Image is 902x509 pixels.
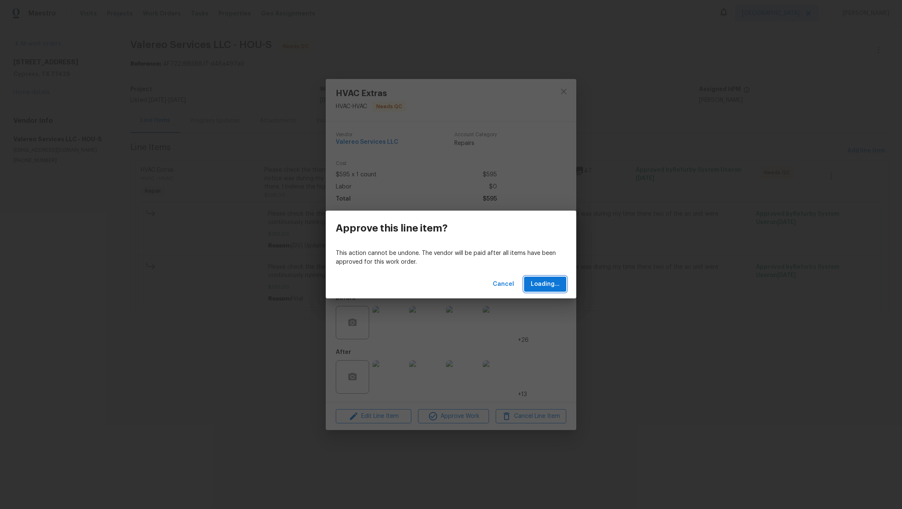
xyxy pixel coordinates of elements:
h3: Approve this line item? [336,222,448,234]
p: This action cannot be undone. The vendor will be paid after all items have been approved for this... [336,249,566,267]
span: Cancel [493,279,514,290]
span: Loading... [531,279,560,290]
button: Loading... [524,277,566,292]
button: Cancel [489,277,517,292]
